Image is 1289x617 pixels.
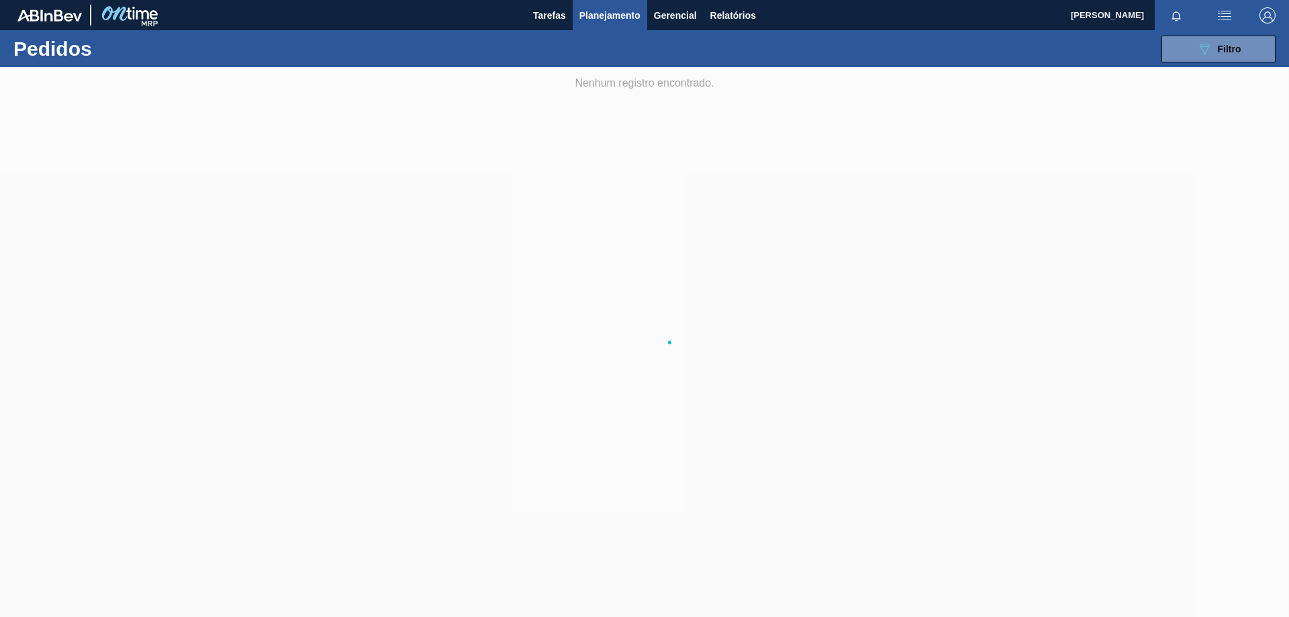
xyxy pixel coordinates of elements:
span: Gerencial [654,7,697,23]
img: userActions [1216,7,1233,23]
img: TNhmsLtSVTkK8tSr43FrP2fwEKptu5GPRR3wAAAABJRU5ErkJggg== [17,9,82,21]
button: Notificações [1155,6,1198,25]
h1: Pedidos [13,41,214,56]
span: Tarefas [533,7,566,23]
span: Filtro [1218,44,1241,54]
span: Relatórios [710,7,756,23]
button: Filtro [1161,36,1276,62]
span: Planejamento [579,7,640,23]
img: Logout [1259,7,1276,23]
